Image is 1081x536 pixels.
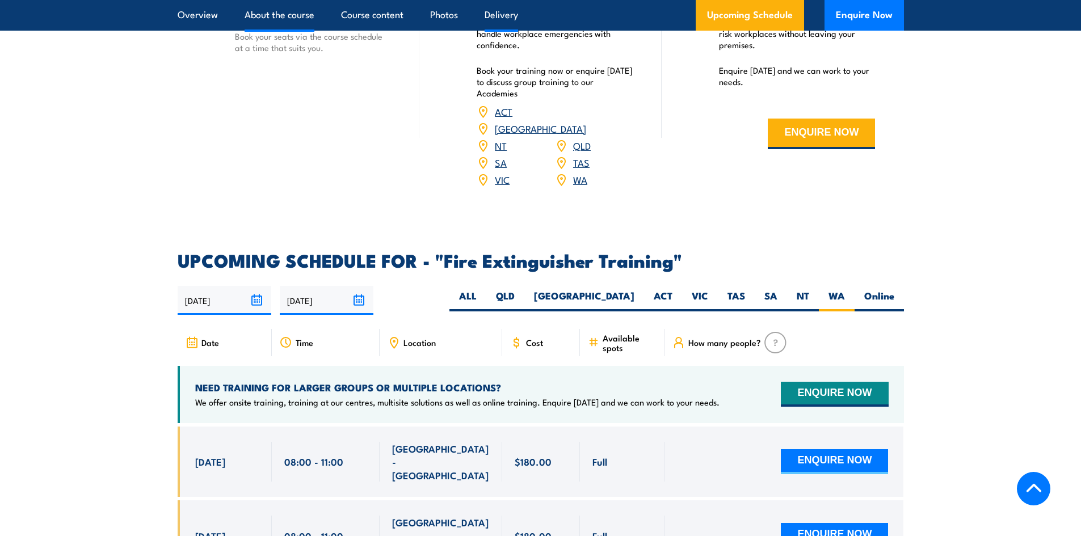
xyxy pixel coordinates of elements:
[688,337,761,347] span: How many people?
[603,333,657,352] span: Available spots
[403,337,436,347] span: Location
[515,455,552,468] span: $180.00
[280,286,373,315] input: To date
[495,155,507,169] a: SA
[573,138,591,152] a: QLD
[781,449,888,474] button: ENQUIRE NOW
[787,289,819,311] label: NT
[682,289,718,311] label: VIC
[495,104,512,118] a: ACT
[768,119,875,149] button: ENQUIRE NOW
[201,337,219,347] span: Date
[296,337,313,347] span: Time
[392,442,490,482] span: [GEOGRAPHIC_DATA] - [GEOGRAPHIC_DATA]
[486,289,524,311] label: QLD
[819,289,855,311] label: WA
[573,172,587,186] a: WA
[524,289,644,311] label: [GEOGRAPHIC_DATA]
[573,155,590,169] a: TAS
[644,289,682,311] label: ACT
[195,455,225,468] span: [DATE]
[526,337,543,347] span: Cost
[495,121,586,135] a: [GEOGRAPHIC_DATA]
[781,382,888,407] button: ENQUIRE NOW
[495,172,510,186] a: VIC
[592,455,607,468] span: Full
[477,65,633,99] p: Book your training now or enquire [DATE] to discuss group training to our Academies
[449,289,486,311] label: ALL
[718,289,755,311] label: TAS
[855,289,904,311] label: Online
[755,289,787,311] label: SA
[195,396,720,408] p: We offer onsite training, training at our centres, multisite solutions as well as online training...
[495,138,507,152] a: NT
[235,31,392,53] p: Book your seats via the course schedule at a time that suits you.
[178,252,904,268] h2: UPCOMING SCHEDULE FOR - "Fire Extinguisher Training"
[195,381,720,394] h4: NEED TRAINING FOR LARGER GROUPS OR MULTIPLE LOCATIONS?
[178,286,271,315] input: From date
[719,65,876,87] p: Enquire [DATE] and we can work to your needs.
[284,455,343,468] span: 08:00 - 11:00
